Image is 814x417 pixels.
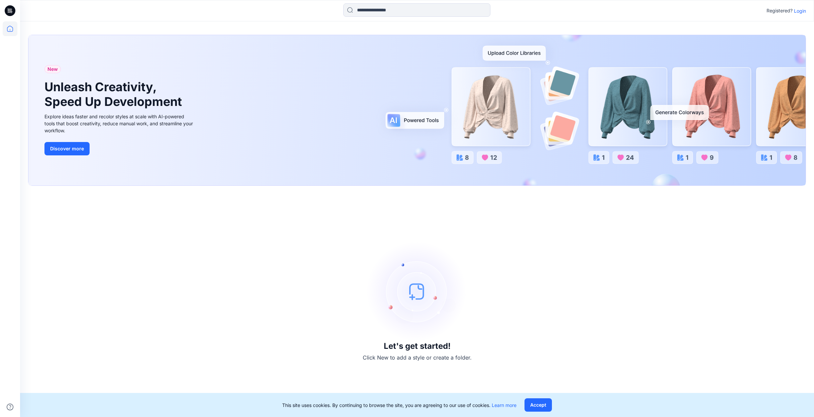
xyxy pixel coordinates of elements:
button: Discover more [44,142,90,155]
p: Login [794,7,806,14]
p: Registered? [767,7,793,15]
p: Click New to add a style or create a folder. [363,354,472,362]
span: New [47,65,58,73]
button: Accept [525,398,552,412]
img: empty-state-image.svg [367,241,467,341]
div: Explore ideas faster and recolor styles at scale with AI-powered tools that boost creativity, red... [44,113,195,134]
p: This site uses cookies. By continuing to browse the site, you are agreeing to our use of cookies. [282,402,516,409]
a: Learn more [492,402,516,408]
h1: Unleash Creativity, Speed Up Development [44,80,185,109]
h3: Let's get started! [384,341,451,351]
a: Discover more [44,142,195,155]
